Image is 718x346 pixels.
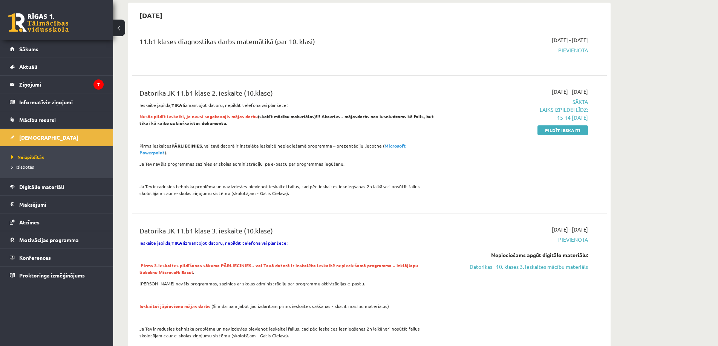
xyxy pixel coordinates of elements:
p: Ja Tev nav šīs programmas sazinies ar skolas administrāciju pa e-pastu par programmas iegūšanu. [139,160,435,167]
a: Izlabotās [11,163,106,170]
p: Ja Tev ir radusies tehniska problēma un nav izdevies pievienot ieskaitei failus, tad pēc ieskaite... [139,183,435,197]
strong: TIKAI [171,240,184,246]
a: Digitālie materiāli [10,178,104,195]
span: Proktoringa izmēģinājums [19,272,85,279]
a: Aktuāli [10,58,104,75]
a: Informatīvie ziņojumi [10,93,104,111]
span: Izlabotās [11,164,34,170]
a: [DEMOGRAPHIC_DATA] [10,129,104,146]
span: Nesāc pildīt ieskaiti, ja neesi sagatavojis mājas darbu [139,113,258,119]
a: Proktoringa izmēģinājums [10,267,104,284]
span: [DATE] - [DATE] [552,88,588,96]
div: 11.b1 klases diagnostikas darbs matemātikā (par 10. klasi) [139,36,435,50]
a: Atzīmes [10,213,104,231]
span: [DEMOGRAPHIC_DATA] [19,134,78,141]
strong: . [139,262,418,275]
p: Pirms ieskaites , vai tavā datorā ir instalēta ieskaitē nepieciešamā programma – prezentāciju lie... [139,142,435,156]
span: Pievienota [446,236,588,244]
span: [DATE] - [DATE] [552,36,588,44]
strong: TIKAI [171,102,184,108]
strong: PĀRLIECINIES [171,143,202,149]
a: Maksājumi [10,196,104,213]
a: Ziņojumi7 [10,76,104,93]
span: Konferences [19,254,51,261]
div: Datorika JK 11.b1 klase 2. ieskaite (10.klase) [139,88,435,102]
strong: (skatīt mācību materiālos)!!! Atceries - mājasdarbs nav iesniedzams kā fails, bet tikai kā saite ... [139,113,434,126]
legend: Ziņojumi [19,76,104,93]
span: Mācību resursi [19,116,56,123]
span: Atzīmes [19,219,40,226]
span: Neizpildītās [11,154,44,160]
legend: Informatīvie ziņojumi [19,93,104,111]
p: Ieskaite jāpilda, izmantojot datoru, nepildīt telefonā vai planšetē! [139,102,435,108]
span: Pirms 3.ieskaites pildīšanas sākuma PĀRLIECINIES - vai Tavā datorā ir instalēta ieskaitē nepiecie... [139,262,418,275]
p: Ja Tev ir radusies tehniska problēma un nav izdevies pievienot ieskaitei failus, tad pēc ieskaite... [139,325,435,339]
a: Motivācijas programma [10,231,104,248]
a: Rīgas 1. Tālmācības vidusskola [8,13,69,32]
span: Motivācijas programma [19,236,79,243]
h2: [DATE] [132,6,170,24]
span: [DATE] - [DATE] [552,226,588,233]
legend: Maksājumi [19,196,104,213]
a: Datorikas - 10. klases 3. ieskaites mācību materiāls [446,263,588,271]
span: Pievienota [446,46,588,54]
span: Ieskaitei jāpievieno mājas darbs [139,303,210,309]
div: Nepieciešams apgūt digitālo materiālu: [446,251,588,259]
i: 7 [93,79,104,90]
div: Datorika JK 11.b1 klase 3. ieskaite (10.klase) [139,226,435,239]
p: [PERSON_NAME] nav šīs programmas, sazinies ar skolas administrāciju par programmu aktivizācijas e... [139,280,435,287]
p: Laiks izpildei līdz: 15-14 [DATE] [446,106,588,122]
span: Digitālie materiāli [19,183,64,190]
strong: Microsoft Powerpoint [139,143,406,155]
span: Ieskaite jāpilda, izmantojot datoru, nepildīt telefonā vai planšetē! [139,240,288,246]
a: Pildīt ieskaiti [537,125,588,135]
span: Sākta [446,98,588,122]
a: Neizpildītās [11,154,106,160]
a: Mācību resursi [10,111,104,128]
p: (Šim darbam jābūt jau izdarītam pirms ieskaites sākšanas - skatīt mācību materiālus) [139,303,435,309]
a: Konferences [10,249,104,266]
span: Aktuāli [19,63,37,70]
span: Sākums [19,46,38,52]
a: Sākums [10,40,104,58]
